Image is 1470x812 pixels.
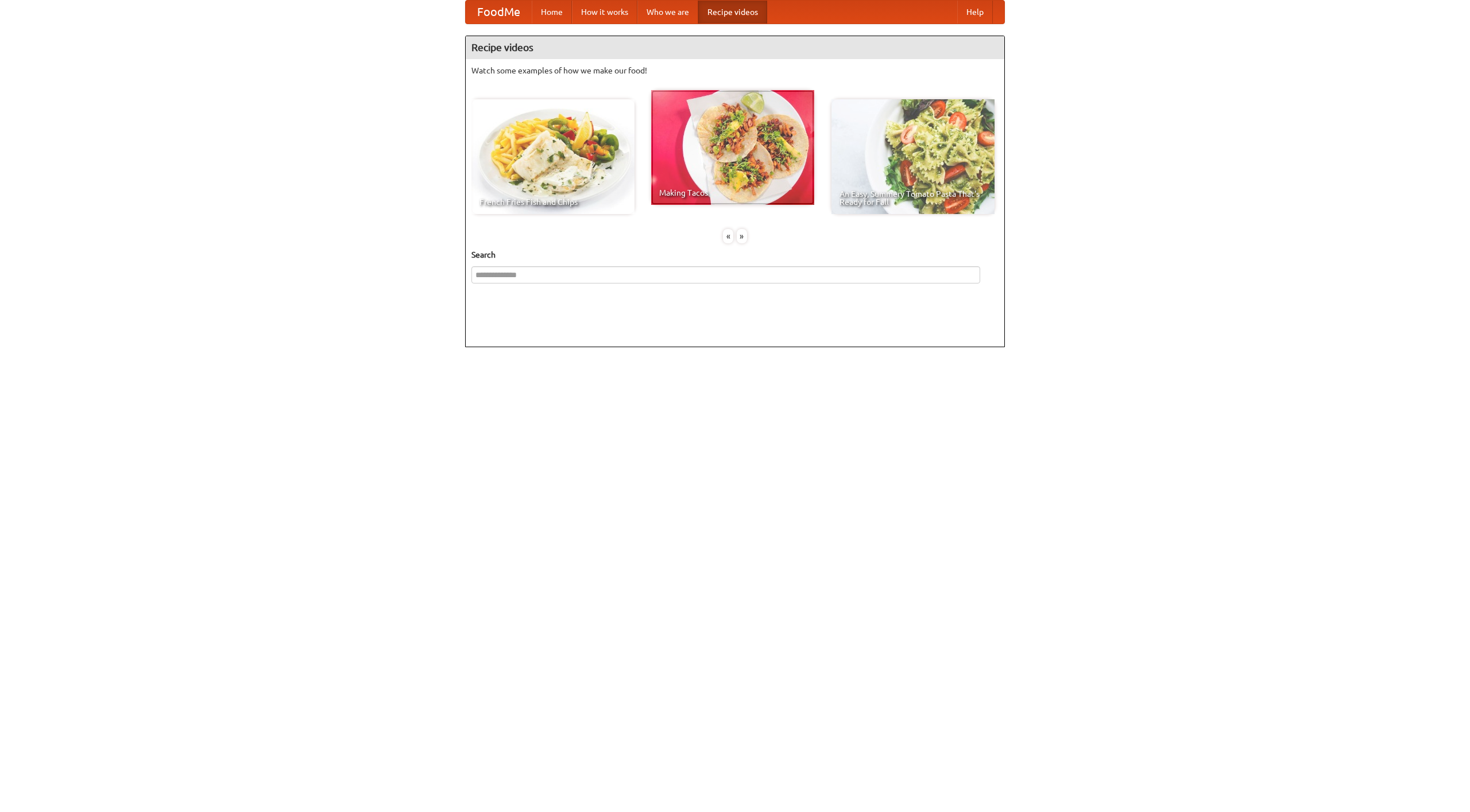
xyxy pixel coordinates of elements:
[466,36,1004,59] h4: Recipe videos
[698,1,767,24] a: Recipe videos
[637,1,698,24] a: Who we are
[479,198,626,206] span: French Fries Fish and Chips
[831,99,995,214] a: An Easy, Summery Tomato Pasta That's Ready for Fall
[957,1,993,24] a: Help
[737,229,747,243] div: »
[659,189,806,197] span: Making Tacos
[651,90,814,205] a: Making Tacos
[840,190,987,206] span: An Easy, Summery Tomato Pasta That's Ready for Fall
[466,1,532,24] a: FoodMe
[471,249,999,261] h5: Search
[572,1,637,24] a: How it works
[471,65,999,76] p: Watch some examples of how we make our food!
[723,229,733,243] div: «
[532,1,572,24] a: Home
[471,99,635,214] a: French Fries Fish and Chips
